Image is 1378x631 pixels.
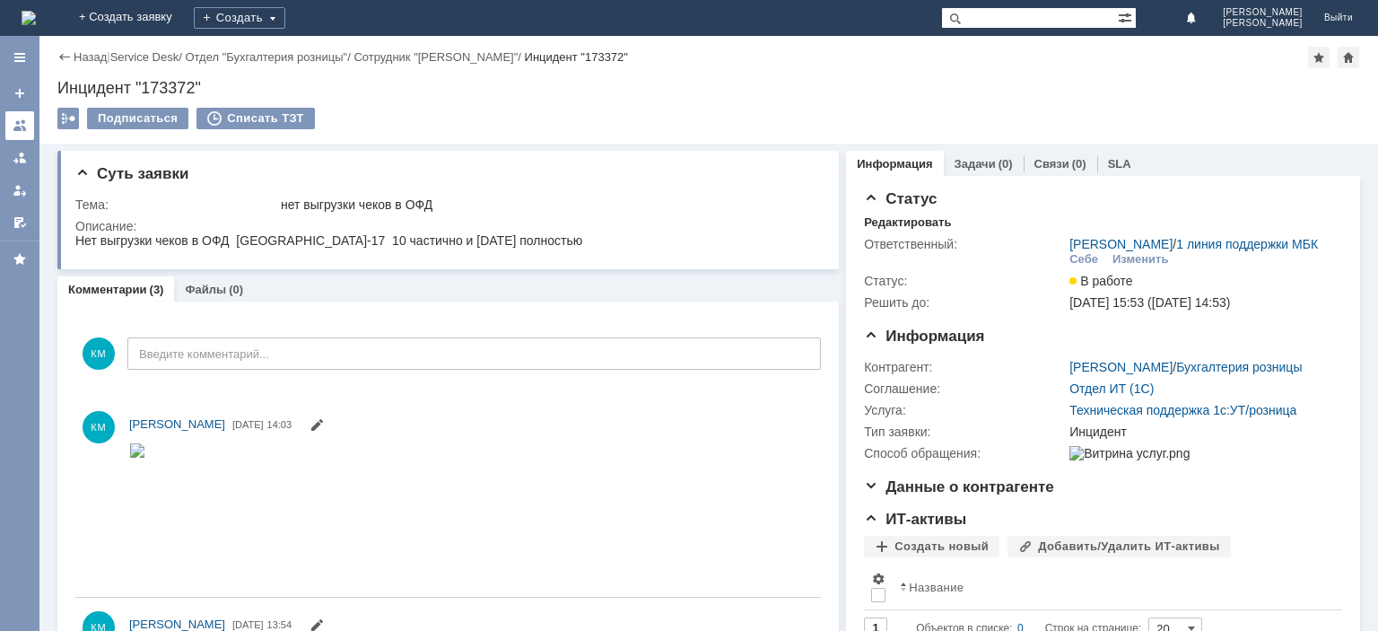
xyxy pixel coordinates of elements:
[110,50,179,64] a: Service Desk
[1338,47,1359,68] div: Сделать домашней страницей
[353,50,524,64] div: /
[864,237,1066,251] div: Ответственный:
[129,417,225,431] span: [PERSON_NAME]
[1069,360,1302,374] div: /
[857,157,932,171] a: Информация
[1034,157,1069,171] a: Связи
[281,197,814,212] div: нет выгрузки чеков в ОФД
[185,50,353,64] div: /
[864,295,1066,310] div: Решить до:
[955,157,996,171] a: Задачи
[1118,8,1136,25] span: Расширенный поиск
[1223,7,1303,18] span: [PERSON_NAME]
[194,7,285,29] div: Создать
[110,50,186,64] div: /
[1108,157,1131,171] a: SLA
[864,190,937,207] span: Статус
[909,581,964,594] div: Название
[1069,295,1230,310] span: [DATE] 15:53 ([DATE] 14:53)
[267,619,292,630] span: 13:54
[1069,360,1173,374] a: [PERSON_NAME]
[871,572,885,586] span: Настройки
[864,328,984,345] span: Информация
[864,446,1066,460] div: Способ обращения:
[864,511,966,528] span: ИТ-активы
[5,79,34,108] a: Создать заявку
[150,283,164,296] div: (3)
[1069,446,1190,460] img: Витрина услуг.png
[864,425,1066,439] div: Тип заявки:
[864,274,1066,288] div: Статус:
[893,565,1328,610] th: Название
[83,337,115,370] span: КМ
[75,197,277,212] div: Тема:
[5,176,34,205] a: Мои заявки
[525,50,628,64] div: Инцидент "173372"
[68,283,147,296] a: Комментарии
[229,283,243,296] div: (0)
[864,381,1066,396] div: Соглашение:
[267,419,292,430] span: 14:03
[22,11,36,25] img: logo
[864,360,1066,374] div: Контрагент:
[57,79,1360,97] div: Инцидент "173372"
[1069,274,1132,288] span: В работе
[1069,381,1154,396] a: Отдел ИТ (1С)
[1176,360,1302,374] a: Бухгалтерия розницы
[1176,237,1318,251] a: 1 линия поддержки МБК
[129,618,225,631] span: [PERSON_NAME]
[999,157,1013,171] div: (0)
[5,111,34,140] a: Заявки на командах
[1069,403,1296,417] a: Техническая поддержка 1с:УТ/розница
[185,50,347,64] a: Отдел "Бухгалтерия розницы"
[75,165,188,182] span: Суть заявки
[107,49,109,63] div: |
[864,478,1054,495] span: Данные о контрагенте
[5,144,34,172] a: Заявки в моей ответственности
[353,50,518,64] a: Сотрудник "[PERSON_NAME]"
[310,420,324,434] span: Редактировать
[1112,252,1169,267] div: Изменить
[1069,237,1173,251] a: [PERSON_NAME]
[57,108,79,129] div: Работа с массовостью
[232,619,264,630] span: [DATE]
[864,215,951,230] div: Редактировать
[75,219,817,233] div: Описание:
[74,50,107,64] a: Назад
[1069,252,1098,267] div: Себе
[5,208,34,237] a: Мои согласования
[1072,157,1086,171] div: (0)
[1308,47,1330,68] div: Добавить в избранное
[129,416,225,434] a: [PERSON_NAME]
[22,11,36,25] a: Перейти на домашнюю страницу
[1069,237,1318,251] div: /
[185,283,226,296] a: Файлы
[232,419,264,430] span: [DATE]
[1069,425,1333,439] div: Инцидент
[864,403,1066,417] div: Услуга:
[1223,18,1303,29] span: [PERSON_NAME]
